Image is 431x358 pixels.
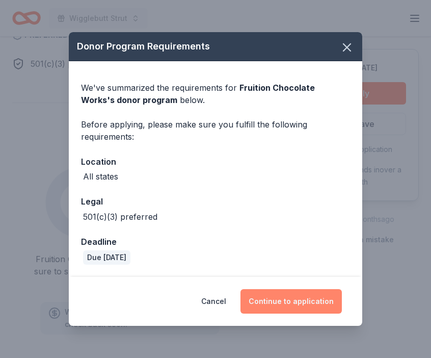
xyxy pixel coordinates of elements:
[81,82,350,106] div: We've summarized the requirements for below.
[83,211,157,223] div: 501(c)(3) preferred
[201,289,226,314] button: Cancel
[69,32,362,61] div: Donor Program Requirements
[81,118,350,143] div: Before applying, please make sure you fulfill the following requirements:
[81,155,350,168] div: Location
[240,289,342,314] button: Continue to application
[81,195,350,208] div: Legal
[81,235,350,248] div: Deadline
[83,170,118,183] div: All states
[83,250,130,265] div: Due [DATE]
